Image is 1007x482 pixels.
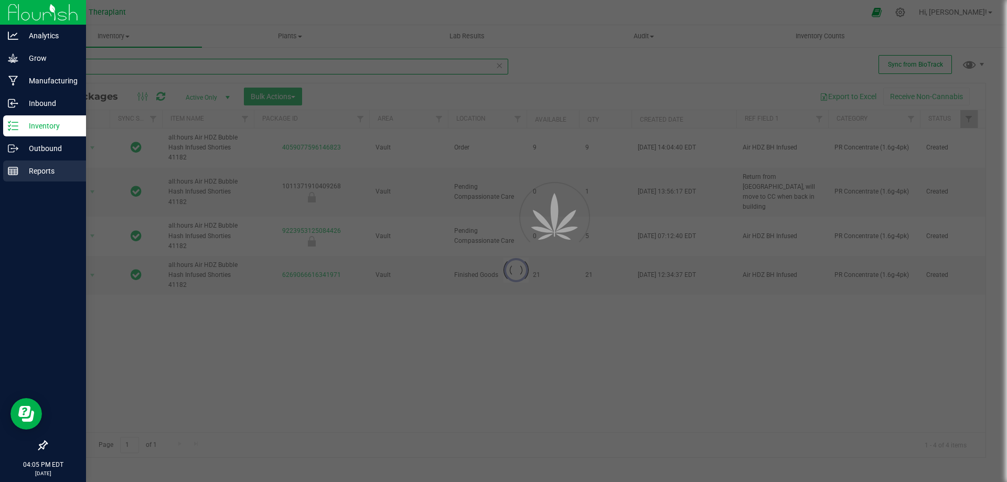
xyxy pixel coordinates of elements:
[8,98,18,109] inline-svg: Inbound
[5,469,81,477] p: [DATE]
[18,142,81,155] p: Outbound
[8,121,18,131] inline-svg: Inventory
[18,165,81,177] p: Reports
[8,143,18,154] inline-svg: Outbound
[10,398,42,430] iframe: Resource center
[8,76,18,86] inline-svg: Manufacturing
[18,52,81,65] p: Grow
[18,97,81,110] p: Inbound
[18,29,81,42] p: Analytics
[18,74,81,87] p: Manufacturing
[8,166,18,176] inline-svg: Reports
[8,30,18,41] inline-svg: Analytics
[5,460,81,469] p: 04:05 PM EDT
[8,53,18,63] inline-svg: Grow
[18,120,81,132] p: Inventory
